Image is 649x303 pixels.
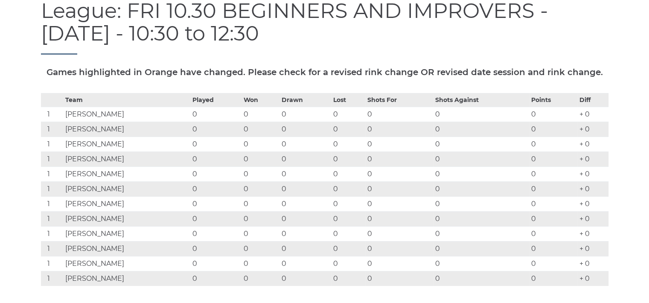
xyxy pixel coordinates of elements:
td: 0 [529,166,577,181]
td: 0 [331,107,365,122]
td: 0 [331,226,365,241]
td: 0 [529,151,577,166]
td: 1 [41,256,63,271]
td: 0 [190,181,242,196]
td: 0 [331,137,365,151]
th: Shots Against [433,93,529,107]
td: 0 [365,181,433,196]
td: 0 [433,122,529,137]
td: + 0 [577,271,608,286]
td: 0 [279,137,331,151]
td: 0 [433,151,529,166]
td: 0 [190,151,242,166]
td: 0 [190,241,242,256]
td: 0 [365,196,433,211]
td: + 0 [577,256,608,271]
td: 1 [41,226,63,241]
td: 0 [242,151,279,166]
td: 0 [279,256,331,271]
td: 0 [242,241,279,256]
td: + 0 [577,211,608,226]
td: 0 [433,181,529,196]
td: [PERSON_NAME] [63,271,190,286]
th: Team [63,93,190,107]
td: 0 [529,181,577,196]
td: 0 [433,241,529,256]
td: 0 [433,226,529,241]
td: [PERSON_NAME] [63,166,190,181]
td: [PERSON_NAME] [63,137,190,151]
td: 0 [529,226,577,241]
td: + 0 [577,241,608,256]
td: [PERSON_NAME] [63,211,190,226]
td: 0 [279,226,331,241]
td: 1 [41,196,63,211]
td: 1 [41,181,63,196]
td: 0 [279,211,331,226]
td: 0 [279,122,331,137]
td: [PERSON_NAME] [63,107,190,122]
td: + 0 [577,196,608,211]
td: 0 [529,211,577,226]
td: + 0 [577,166,608,181]
td: 0 [365,122,433,137]
td: 1 [41,166,63,181]
td: 0 [331,241,365,256]
td: 1 [41,211,63,226]
td: 0 [279,107,331,122]
th: Diff [577,93,608,107]
th: Won [242,93,279,107]
td: 0 [365,271,433,286]
td: 0 [279,196,331,211]
td: 0 [242,196,279,211]
td: 0 [433,166,529,181]
td: 0 [331,271,365,286]
td: 0 [529,196,577,211]
td: 0 [242,122,279,137]
td: [PERSON_NAME] [63,151,190,166]
td: 0 [365,107,433,122]
td: 0 [331,151,365,166]
td: 0 [190,256,242,271]
td: 0 [190,211,242,226]
td: 0 [433,107,529,122]
th: Played [190,93,242,107]
th: Drawn [279,93,331,107]
td: 0 [365,211,433,226]
td: 0 [190,196,242,211]
th: Shots For [365,93,433,107]
td: 0 [365,241,433,256]
td: [PERSON_NAME] [63,226,190,241]
td: 0 [279,166,331,181]
td: 0 [331,211,365,226]
td: [PERSON_NAME] [63,196,190,211]
td: [PERSON_NAME] [63,181,190,196]
td: 0 [242,181,279,196]
td: 0 [433,196,529,211]
td: 1 [41,241,63,256]
td: 0 [365,166,433,181]
td: 0 [190,137,242,151]
td: 0 [242,271,279,286]
td: 0 [433,271,529,286]
td: [PERSON_NAME] [63,256,190,271]
td: 0 [190,122,242,137]
td: 0 [279,241,331,256]
td: 0 [529,107,577,122]
th: Points [529,93,577,107]
td: [PERSON_NAME] [63,241,190,256]
td: 1 [41,122,63,137]
td: + 0 [577,137,608,151]
td: 0 [190,107,242,122]
td: 1 [41,107,63,122]
td: 0 [433,137,529,151]
td: 0 [242,211,279,226]
td: + 0 [577,151,608,166]
td: 0 [529,137,577,151]
td: 0 [190,271,242,286]
th: Lost [331,93,365,107]
td: 0 [242,226,279,241]
td: 0 [331,196,365,211]
td: 0 [365,151,433,166]
td: 0 [433,211,529,226]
